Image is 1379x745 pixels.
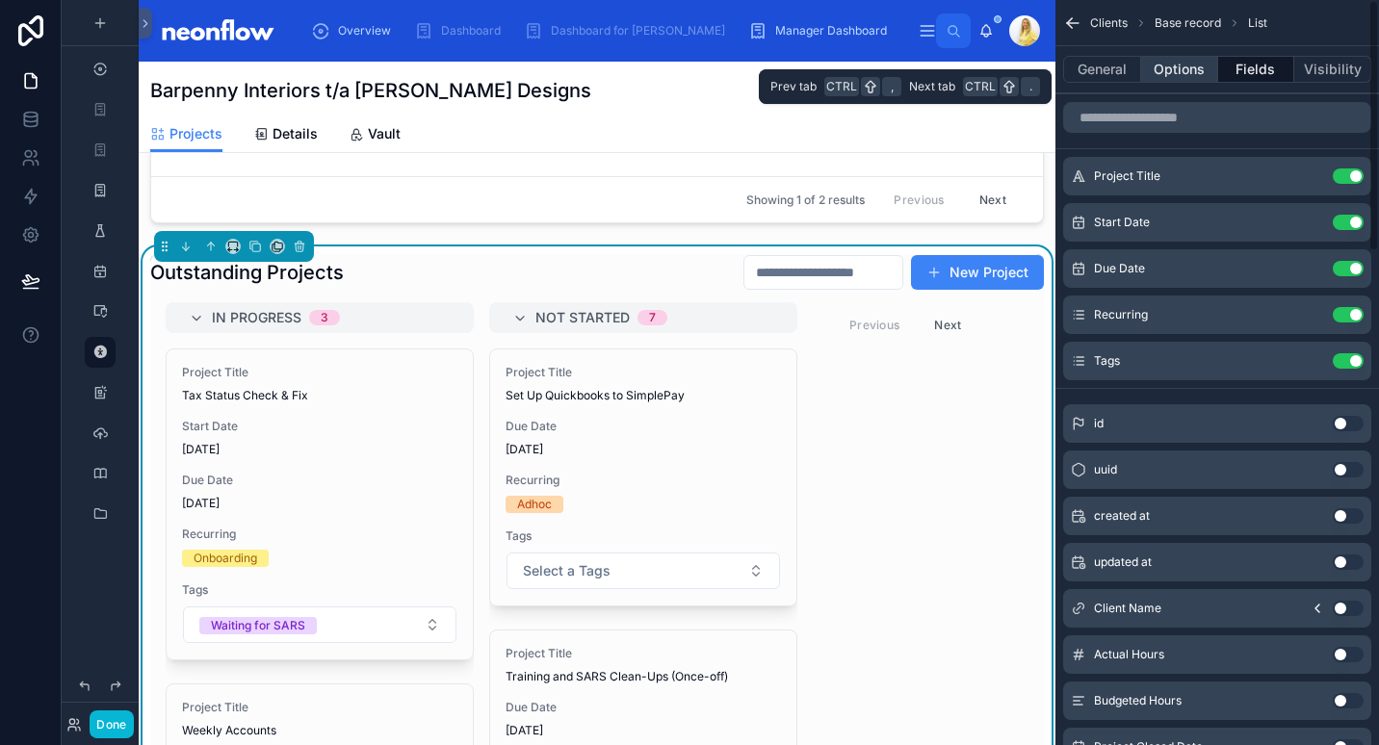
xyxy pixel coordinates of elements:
[1094,647,1164,662] span: Actual Hours
[1218,56,1295,83] button: Fields
[1094,554,1152,570] span: updated at
[253,116,318,155] a: Details
[338,23,391,39] span: Overview
[182,442,457,457] span: [DATE]
[1294,56,1371,83] button: Visibility
[296,10,936,52] div: scrollable content
[770,79,817,94] span: Prev tab
[1094,261,1145,276] span: Due Date
[742,13,900,48] a: Manager Dashboard
[169,124,222,143] span: Projects
[775,23,887,39] span: Manager Dashboard
[506,388,781,403] span: Set Up Quickbooks to SimplePay
[518,13,739,48] a: Dashboard for [PERSON_NAME]
[911,255,1044,290] button: New Project
[535,308,630,327] span: Not Started
[182,388,457,403] span: Tax Status Check & Fix
[182,700,457,715] span: Project Title
[1094,307,1148,322] span: Recurring
[212,308,301,327] span: In Progress
[150,77,591,104] h1: Barpenny Interiors t/a [PERSON_NAME] Designs
[963,77,998,96] span: Ctrl
[523,561,611,580] span: Select a Tags
[211,617,305,634] div: Waiting for SARS
[182,496,457,511] span: [DATE]
[884,79,899,94] span: ,
[182,582,457,598] span: Tags
[194,550,257,567] div: Onboarding
[1094,601,1161,616] span: Client Name
[150,116,222,153] a: Projects
[506,442,781,457] span: [DATE]
[321,310,328,325] div: 3
[1155,15,1221,31] span: Base record
[90,710,133,738] button: Done
[1090,15,1128,31] span: Clients
[1094,215,1150,230] span: Start Date
[1023,79,1038,94] span: .
[1094,353,1120,369] span: Tags
[506,646,781,661] span: Project Title
[1094,693,1182,708] span: Budgeted Hours
[1094,508,1150,524] span: created at
[649,310,656,325] div: 7
[746,193,865,208] span: Showing 1 of 2 results
[273,124,318,143] span: Details
[182,365,457,380] span: Project Title
[1094,416,1104,431] span: id
[182,473,457,488] span: Due Date
[182,723,457,738] span: Weekly Accounts
[154,15,280,46] img: App logo
[408,13,514,48] a: Dashboard
[441,23,501,39] span: Dashboard
[1248,15,1267,31] span: List
[507,552,780,589] button: Select Button
[1094,168,1160,184] span: Project Title
[182,527,457,542] span: Recurring
[506,365,781,380] span: Project Title
[368,124,401,143] span: Vault
[506,473,781,488] span: Recurring
[506,723,781,738] span: [DATE]
[489,348,797,606] a: Project TitleSet Up Quickbooks to SimplePayDue Date[DATE]RecurringAdhocTagsSelect Button
[909,79,955,94] span: Next tab
[349,116,401,155] a: Vault
[506,528,781,544] span: Tags
[305,13,404,48] a: Overview
[966,185,1020,215] button: Next
[182,419,457,434] span: Start Date
[551,23,725,39] span: Dashboard for [PERSON_NAME]
[506,700,781,715] span: Due Date
[506,669,781,684] span: Training and SARS Clean-Ups (Once-off)
[517,496,552,513] div: Adhoc
[150,259,344,286] h1: Outstanding Projects
[921,310,975,340] button: Next
[1141,56,1218,83] button: Options
[183,606,456,643] button: Select Button
[166,348,474,660] a: Project TitleTax Status Check & FixStart Date[DATE]Due Date[DATE]RecurringOnboardingTagsSelect Bu...
[1094,462,1117,477] span: uuid
[506,419,781,434] span: Due Date
[824,77,859,96] span: Ctrl
[1063,56,1141,83] button: General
